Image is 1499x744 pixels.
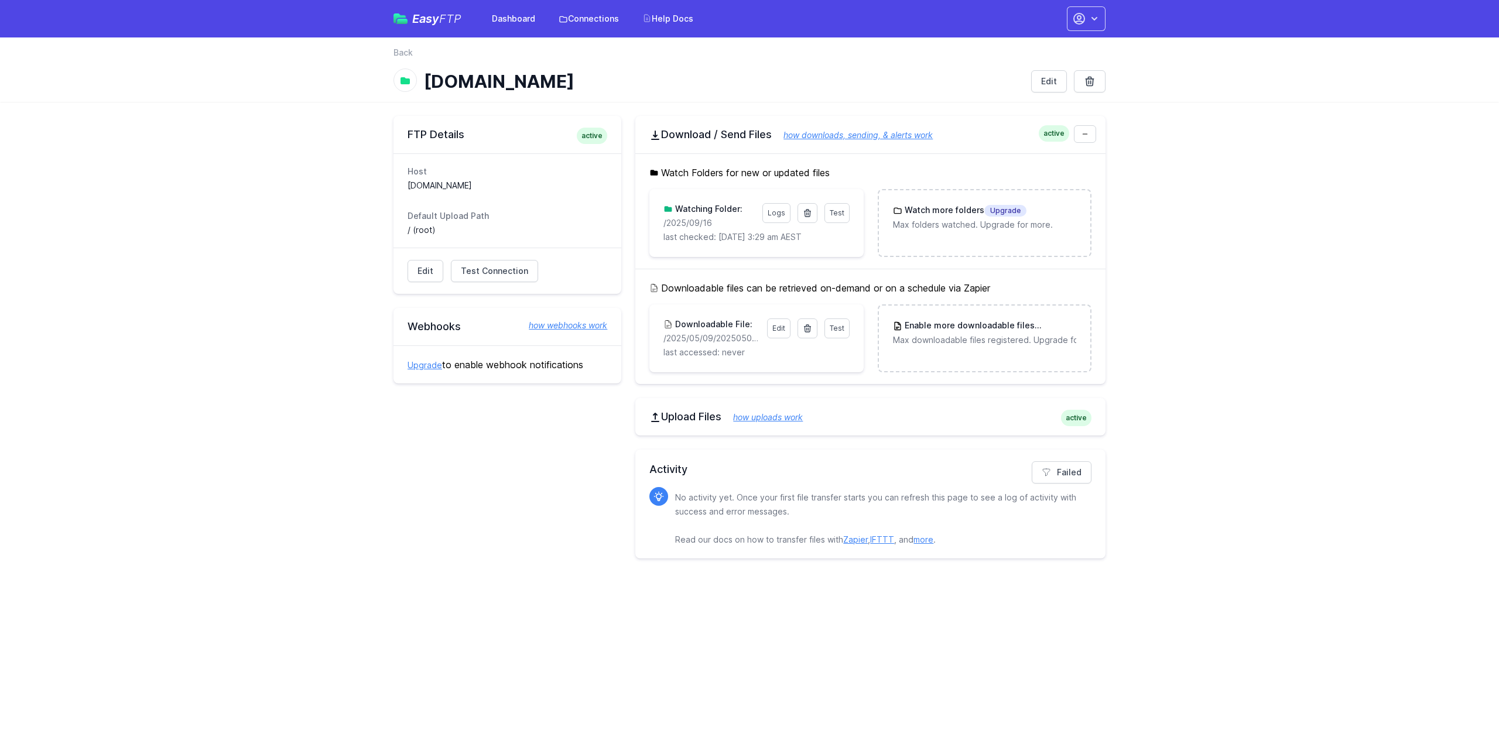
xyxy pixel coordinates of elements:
[830,324,844,332] span: Test
[577,128,607,144] span: active
[721,412,803,422] a: how uploads work
[762,203,790,223] a: Logs
[673,203,742,215] h3: Watching Folder:
[649,166,1091,180] h5: Watch Folders for new or updated files
[649,461,1091,478] h2: Activity
[902,320,1076,332] h3: Enable more downloadable files
[663,347,849,358] p: last accessed: never
[408,224,607,236] dd: / (root)
[393,47,413,59] a: Back
[772,130,933,140] a: how downloads, sending, & alerts work
[879,306,1090,360] a: Enable more downloadable filesUpgrade Max downloadable files registered. Upgrade for more.
[408,210,607,222] dt: Default Upload Path
[824,203,850,223] a: Test
[913,534,933,544] a: more
[1061,410,1091,426] span: active
[635,8,700,29] a: Help Docs
[830,208,844,217] span: Test
[408,320,607,334] h2: Webhooks
[451,260,538,282] a: Test Connection
[408,260,443,282] a: Edit
[824,318,850,338] a: Test
[393,47,1106,66] nav: Breadcrumb
[649,281,1091,295] h5: Downloadable files can be retrieved on-demand or on a schedule via Zapier
[649,410,1091,424] h2: Upload Files
[663,332,759,344] p: /2025/05/09/20250509171559_inbound_0422652309_0756011820.mp3
[870,534,894,544] a: IFTTT
[673,318,752,330] h3: Downloadable File:
[408,180,607,191] dd: [DOMAIN_NAME]
[649,128,1091,142] h2: Download / Send Files
[767,318,790,338] a: Edit
[1032,461,1091,484] a: Failed
[412,13,461,25] span: Easy
[893,334,1076,346] p: Max downloadable files registered. Upgrade for more.
[461,265,528,277] span: Test Connection
[984,205,1026,217] span: Upgrade
[879,190,1090,245] a: Watch more foldersUpgrade Max folders watched. Upgrade for more.
[1035,320,1077,332] span: Upgrade
[902,204,1026,217] h3: Watch more folders
[485,8,542,29] a: Dashboard
[1039,125,1069,142] span: active
[408,360,442,370] a: Upgrade
[408,166,607,177] dt: Host
[517,320,607,331] a: how webhooks work
[675,491,1082,547] p: No activity yet. Once your first file transfer starts you can refresh this page to see a log of a...
[393,13,408,24] img: easyftp_logo.png
[663,217,755,229] p: /2025/09/16
[393,345,621,383] div: to enable webhook notifications
[408,128,607,142] h2: FTP Details
[1031,70,1067,92] a: Edit
[439,12,461,26] span: FTP
[393,13,461,25] a: EasyFTP
[663,231,849,243] p: last checked: [DATE] 3:29 am AEST
[843,534,868,544] a: Zapier
[893,219,1076,231] p: Max folders watched. Upgrade for more.
[424,71,1022,92] h1: [DOMAIN_NAME]
[552,8,626,29] a: Connections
